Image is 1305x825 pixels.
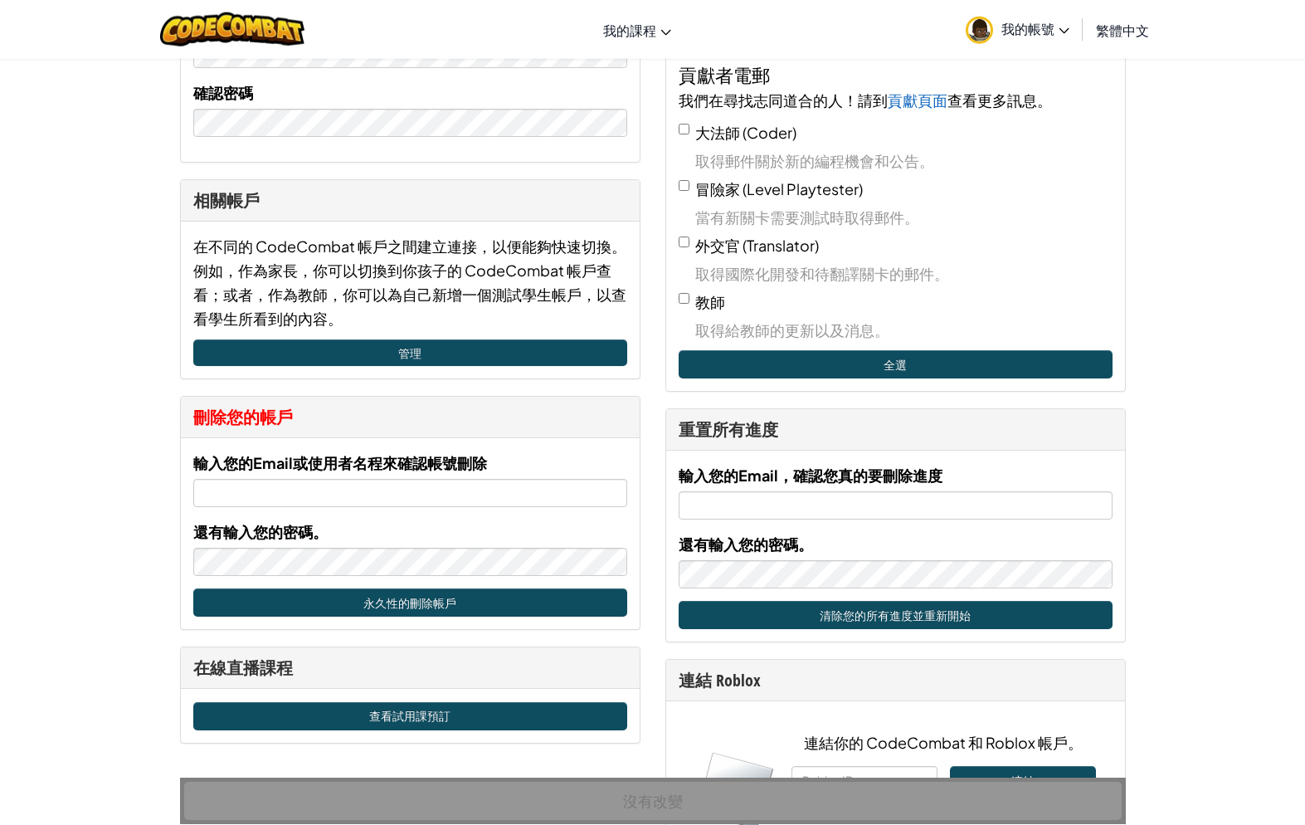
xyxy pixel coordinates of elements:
input: Roblox ID [791,766,937,794]
span: 外交官 [695,236,740,255]
img: CodeCombat logo [160,12,305,46]
span: 查看更多訊息。 [947,90,1052,110]
span: 當有新關卡需要測試時取得郵件。 [695,205,1113,229]
label: 確認密碼 [193,81,253,105]
a: 我的帳號 [957,3,1078,56]
div: 刪除您的帳戶 [193,405,627,429]
span: 我的課程 [603,22,656,39]
a: 繁體中文 [1088,7,1157,52]
button: 清除您的所有進度並重新開始 [679,601,1113,629]
button: 全選 [679,350,1113,378]
span: 冒險家 [695,179,740,198]
a: 我的課程 [595,7,679,52]
label: 還有輸入您的密碼。 [193,520,328,544]
span: (Translator) [743,236,819,255]
div: 相關帳戶 [193,188,627,212]
span: 我的帳號 [1001,20,1069,37]
button: 永久性的刪除帳戶 [193,588,627,617]
p: 連結你的 CodeCombat 和 Roblox 帳戶。 [791,730,1095,754]
span: 繁體中文 [1096,22,1149,39]
button: 連結 [950,766,1095,794]
span: 大法師 [695,123,740,142]
div: 在不同的 CodeCombat 帳戶之間建立連接，以便能夠快速切換。例如，作為家長，你可以切換到你孩子的 CodeCombat 帳戶查看；或者，作為教師，你可以為自己新增一個測試學生帳戶，以查看... [193,234,627,330]
label: 輸入您的Email或使用者名程來確認帳號刪除 [193,451,487,475]
div: 連結 Roblox [679,668,1113,692]
h4: 貢獻者電郵 [679,61,1113,88]
span: 我們在尋找志同道合的人！請到 [679,90,888,110]
span: 教師 [695,292,725,311]
img: avatar [966,17,993,44]
span: (Coder) [743,123,796,142]
span: (Level Playtester) [743,179,863,198]
label: 輸入您的Email，確認您真的要刪除進度 [679,463,942,487]
span: 取得國際化開發和待翻譯關卡的郵件。 [695,261,1113,286]
span: 取得給教師的更新以及消息。 [695,318,1113,342]
a: 貢獻頁面 [888,90,947,110]
div: 在線直播課程 [193,656,627,680]
label: 還有輸入您的密碼。 [679,532,813,556]
div: 重置所有進度 [679,417,1113,442]
a: 管理 [193,339,627,366]
a: 查看試用課預訂 [193,702,627,730]
span: 取得郵件關於新的編程機會和公告。 [695,149,1113,173]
